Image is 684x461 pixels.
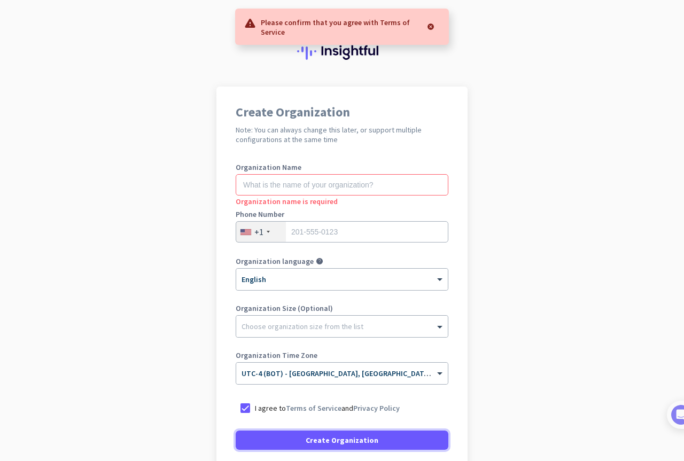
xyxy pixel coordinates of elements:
[297,43,387,60] img: Insightful
[236,351,448,359] label: Organization Time Zone
[236,197,338,206] span: Organization name is required
[236,163,448,171] label: Organization Name
[236,210,448,218] label: Phone Number
[236,257,314,265] label: Organization language
[236,221,448,243] input: 201-555-0123
[236,174,448,196] input: What is the name of your organization?
[286,403,341,413] a: Terms of Service
[236,304,448,312] label: Organization Size (Optional)
[316,257,323,265] i: help
[254,226,263,237] div: +1
[236,106,448,119] h1: Create Organization
[255,403,400,413] p: I agree to and
[236,125,448,144] h2: Note: You can always change this later, or support multiple configurations at the same time
[236,431,448,450] button: Create Organization
[353,403,400,413] a: Privacy Policy
[306,435,378,446] span: Create Organization
[261,17,421,37] p: Please confirm that you agree with Terms of Service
